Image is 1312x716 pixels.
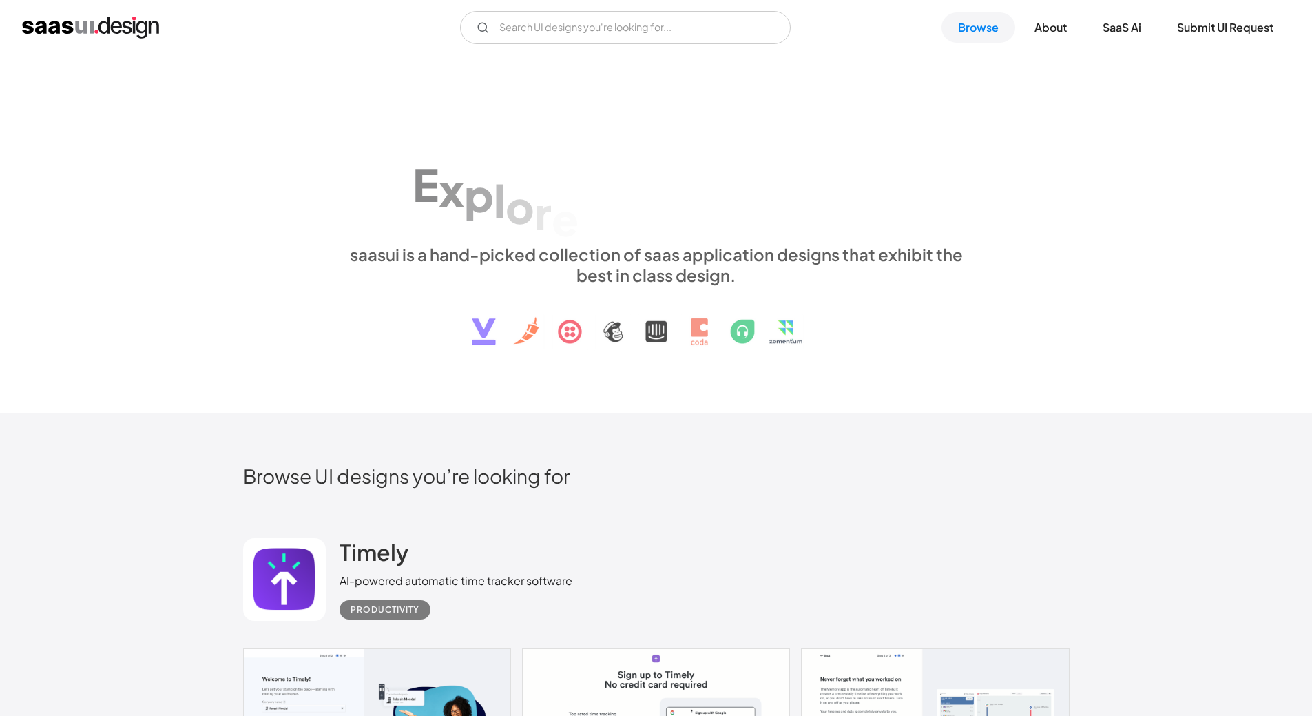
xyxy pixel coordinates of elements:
[439,163,464,216] div: x
[552,192,579,245] div: e
[340,244,973,285] div: saasui is a hand-picked collection of saas application designs that exhibit the best in class des...
[506,179,534,232] div: o
[413,157,439,210] div: E
[941,12,1015,43] a: Browse
[494,173,506,226] div: l
[534,185,552,238] div: r
[340,573,572,589] div: AI-powered automatic time tracker software
[340,538,408,566] h2: Timely
[448,285,865,357] img: text, icon, saas logo
[243,464,1070,488] h2: Browse UI designs you’re looking for
[464,167,494,221] div: p
[340,125,973,231] h1: Explore SaaS UI design patterns & interactions.
[22,17,159,39] a: home
[340,538,408,573] a: Timely
[1160,12,1290,43] a: Submit UI Request
[351,602,419,618] div: Productivity
[460,11,791,44] input: Search UI designs you're looking for...
[460,11,791,44] form: Email Form
[1086,12,1158,43] a: SaaS Ai
[1018,12,1083,43] a: About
